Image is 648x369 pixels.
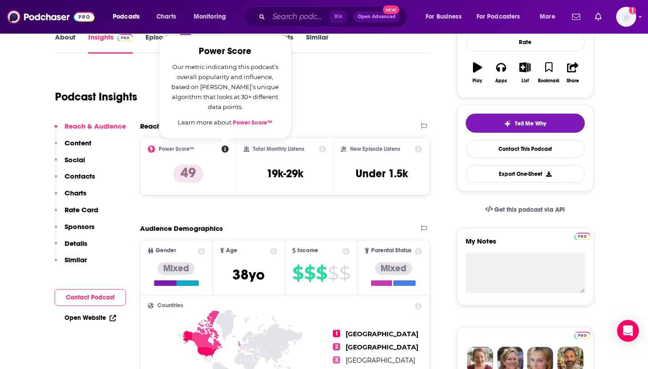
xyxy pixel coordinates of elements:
span: Income [297,248,318,254]
span: For Business [426,10,462,23]
button: List [513,56,537,89]
h2: Power Score [170,46,280,56]
button: Reach & Audience [55,122,126,139]
p: 49 [173,165,203,183]
span: [GEOGRAPHIC_DATA] [346,343,418,351]
span: $ [292,266,303,280]
span: Countries [157,303,183,309]
span: New [383,5,399,14]
span: Age [226,248,237,254]
span: 3 [333,356,340,364]
span: [GEOGRAPHIC_DATA] [346,356,415,364]
a: Pro website [574,231,590,240]
h3: Under 1.5k [356,167,408,180]
button: Charts [55,189,86,205]
span: [GEOGRAPHIC_DATA] [346,330,418,338]
button: open menu [533,10,567,24]
button: Play [466,56,489,89]
p: Contacts [65,172,95,180]
button: Show profile menu [616,7,636,27]
a: Similar [306,33,328,54]
span: Charts [156,10,176,23]
button: Open AdvancedNew [354,11,400,22]
span: Podcasts [113,10,140,23]
span: $ [339,266,350,280]
div: Mixed [375,262,412,275]
p: Sponsors [65,222,95,231]
span: $ [328,266,338,280]
p: Charts [65,189,86,197]
div: Open Intercom Messenger [617,320,639,342]
button: open menu [471,10,533,24]
p: Details [65,239,87,248]
div: 857 [180,34,191,40]
div: Bookmark [538,78,559,84]
a: Episodes857 [146,33,191,54]
a: Power Score™ [233,119,272,126]
p: Reach & Audience [65,122,126,130]
a: Pro website [574,330,590,339]
a: Get this podcast via API [478,199,573,221]
span: More [540,10,555,23]
button: Share [561,56,584,89]
button: Bookmark [537,56,561,89]
button: Social [55,155,85,172]
p: Rate Card [65,205,98,214]
span: Parental Status [371,248,412,254]
span: $ [304,266,315,280]
p: Our metric indicating this podcast’s overall popularity and influence, based on [PERSON_NAME]’s u... [170,62,280,112]
h2: New Episode Listens [350,146,400,152]
div: Share [567,78,579,84]
span: 38 yo [232,266,265,284]
div: List [522,78,529,84]
h2: Total Monthly Listens [253,146,304,152]
button: open menu [187,10,238,24]
h2: Power Score™ [159,146,194,152]
img: Podchaser - Follow, Share and Rate Podcasts [7,8,95,25]
span: Get this podcast via API [494,206,565,214]
button: Export One-Sheet [466,165,585,183]
button: Content [55,139,91,155]
span: Open Advanced [358,15,396,19]
h3: 19k-29k [266,167,303,180]
span: $ [316,266,327,280]
p: Content [65,139,91,147]
a: About [55,33,75,54]
svg: Add a profile image [629,7,636,14]
div: Apps [495,78,507,84]
h2: Audience Demographics [140,224,223,233]
a: InsightsPodchaser Pro [88,33,133,54]
img: Podchaser Pro [117,34,133,41]
button: open menu [106,10,151,24]
button: Sponsors [55,222,95,239]
button: tell me why sparkleTell Me Why [466,114,585,133]
span: Monitoring [194,10,226,23]
div: Rate [466,33,585,51]
a: Open Website [65,314,116,322]
span: Tell Me Why [515,120,546,127]
a: Charts [151,10,181,24]
button: open menu [419,10,473,24]
p: Learn more about [170,117,280,128]
h2: Reach [140,122,161,130]
a: Contact This Podcast [466,140,585,158]
a: Show notifications dropdown [591,9,605,25]
img: Podchaser Pro [574,233,590,240]
button: Similar [55,255,87,272]
div: Play [472,78,482,84]
button: Contacts [55,172,95,189]
a: Show notifications dropdown [568,9,584,25]
span: 1 [333,330,340,337]
button: Details [55,239,87,256]
label: My Notes [466,237,585,253]
input: Search podcasts, credits, & more... [269,10,330,24]
h1: Podcast Insights [55,90,137,104]
span: For Podcasters [477,10,520,23]
button: Apps [489,56,513,89]
p: Social [65,155,85,164]
div: Search podcasts, credits, & more... [252,6,416,27]
span: Gender [156,248,176,254]
img: Podchaser Pro [574,332,590,339]
button: Contact Podcast [55,289,126,306]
